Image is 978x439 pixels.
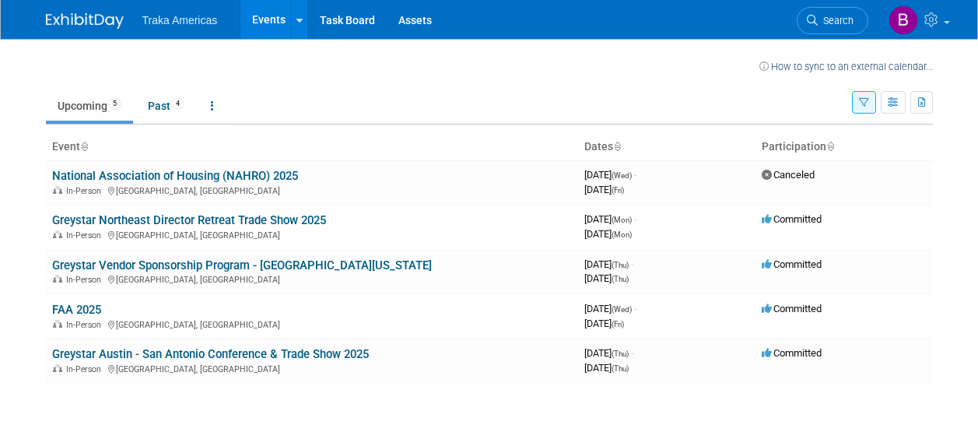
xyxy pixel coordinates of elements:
img: In-Person Event [53,320,62,328]
div: [GEOGRAPHIC_DATA], [GEOGRAPHIC_DATA] [52,362,572,374]
a: Greystar Austin - San Antonio Conference & Trade Show 2025 [52,347,369,361]
span: Committed [762,258,822,270]
span: [DATE] [584,347,633,359]
span: - [634,213,636,225]
span: (Thu) [612,275,629,283]
span: Committed [762,347,822,359]
span: - [634,169,636,181]
span: Committed [762,213,822,225]
span: - [631,347,633,359]
span: In-Person [66,320,106,330]
a: Sort by Start Date [613,140,621,153]
img: In-Person Event [53,275,62,283]
span: [DATE] [584,184,624,195]
img: Brooke Fiore [889,5,918,35]
a: Sort by Participation Type [826,140,834,153]
a: How to sync to an external calendar... [759,61,933,72]
span: (Thu) [612,349,629,358]
span: - [631,258,633,270]
span: In-Person [66,230,106,241]
a: Search [797,7,868,34]
span: [DATE] [584,318,624,329]
span: Committed [762,303,822,314]
span: (Fri) [612,320,624,328]
span: Search [818,15,854,26]
span: Canceled [762,169,815,181]
th: Participation [755,134,933,160]
span: (Wed) [612,305,632,314]
span: (Mon) [612,216,632,224]
img: In-Person Event [53,230,62,238]
span: (Fri) [612,186,624,195]
span: 5 [108,98,121,110]
th: Dates [578,134,755,160]
span: [DATE] [584,169,636,181]
span: 4 [171,98,184,110]
span: In-Person [66,275,106,285]
span: [DATE] [584,258,633,270]
span: [DATE] [584,272,629,284]
th: Event [46,134,578,160]
span: (Wed) [612,171,632,180]
a: National Association of Housing (NAHRO) 2025 [52,169,298,183]
span: [DATE] [584,213,636,225]
span: (Thu) [612,261,629,269]
span: [DATE] [584,362,629,374]
span: [DATE] [584,228,632,240]
a: Past4 [136,91,196,121]
a: Sort by Event Name [80,140,88,153]
span: [DATE] [584,303,636,314]
img: In-Person Event [53,364,62,372]
a: Greystar Northeast Director Retreat Trade Show 2025 [52,213,326,227]
span: Traka Americas [142,14,218,26]
span: - [634,303,636,314]
div: [GEOGRAPHIC_DATA], [GEOGRAPHIC_DATA] [52,318,572,330]
span: In-Person [66,186,106,196]
img: ExhibitDay [46,13,124,29]
div: [GEOGRAPHIC_DATA], [GEOGRAPHIC_DATA] [52,184,572,196]
span: (Thu) [612,364,629,373]
a: Greystar Vendor Sponsorship Program - [GEOGRAPHIC_DATA][US_STATE] [52,258,432,272]
a: FAA 2025 [52,303,101,317]
a: Upcoming5 [46,91,133,121]
div: [GEOGRAPHIC_DATA], [GEOGRAPHIC_DATA] [52,228,572,241]
div: [GEOGRAPHIC_DATA], [GEOGRAPHIC_DATA] [52,272,572,285]
img: In-Person Event [53,186,62,194]
span: (Mon) [612,230,632,239]
span: In-Person [66,364,106,374]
